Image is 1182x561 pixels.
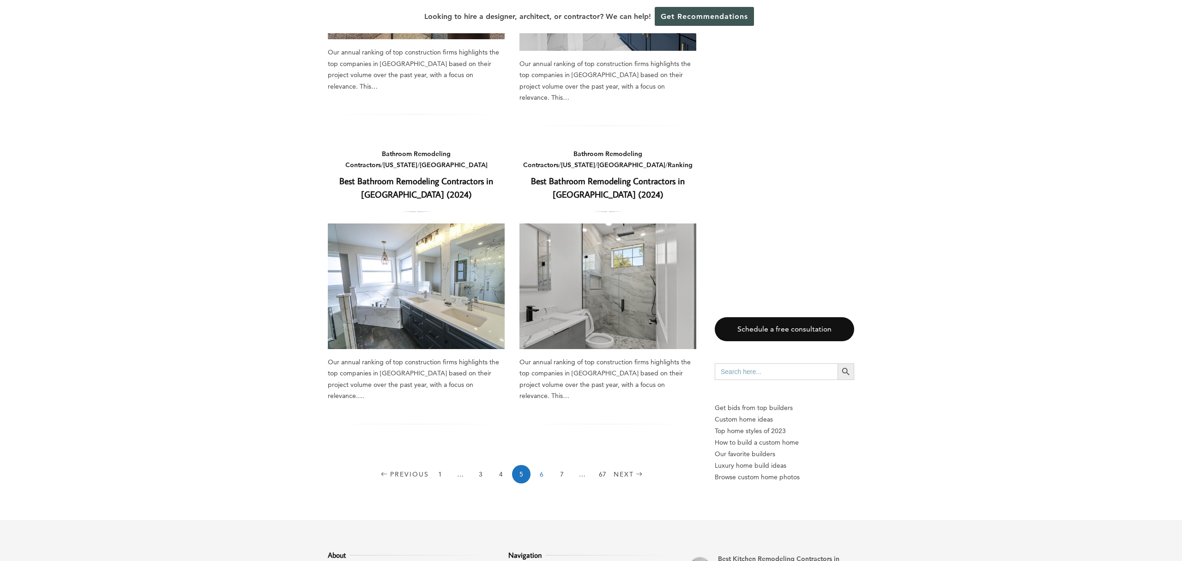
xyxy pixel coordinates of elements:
[328,148,505,171] div: / /
[523,150,642,169] a: Bathroom Remodeling Contractors
[532,465,551,483] a: 6
[715,448,854,460] a: Our favorite builders
[841,367,851,377] svg: Search
[492,465,510,483] a: 4
[431,465,449,483] a: 1
[383,161,417,169] a: [US_STATE]
[531,175,685,200] a: Best Bathroom Remodeling Contractors in [GEOGRAPHIC_DATA] (2024)
[339,175,493,200] a: Best Bathroom Remodeling Contractors in [GEOGRAPHIC_DATA] (2024)
[328,223,505,349] a: Best Bathroom Remodeling Contractors in [GEOGRAPHIC_DATA] (2024)
[519,356,696,402] div: Our annual ranking of top construction firms highlights the top companies in [GEOGRAPHIC_DATA] ba...
[715,402,854,414] p: Get bids from top builders
[614,465,645,483] a: Next
[379,465,429,483] a: Previous
[597,161,665,169] a: [GEOGRAPHIC_DATA]
[471,465,490,483] a: 3
[328,549,494,561] h3: About
[715,471,854,483] a: Browse custom home photos
[655,7,754,26] a: Get Recommendations
[715,425,854,437] a: Top home styles of 2023
[561,161,595,169] a: [US_STATE]
[328,356,505,402] div: Our annual ranking of top construction firms highlights the top companies in [GEOGRAPHIC_DATA] ba...
[553,465,571,483] a: 7
[715,317,854,342] a: Schedule a free consultation
[715,414,854,425] a: Custom home ideas
[328,47,505,92] div: Our annual ranking of top construction firms highlights the top companies in [GEOGRAPHIC_DATA] ba...
[508,549,674,561] h3: Navigation
[451,465,470,483] span: …
[715,363,838,380] input: Search here...
[519,148,696,171] div: / / /
[512,465,531,483] span: 5
[593,465,612,483] a: 67
[420,161,488,169] a: [GEOGRAPHIC_DATA]
[715,460,854,471] a: Luxury home build ideas
[519,223,696,349] a: Best Bathroom Remodeling Contractors in [GEOGRAPHIC_DATA] (2024)
[668,161,693,169] a: Ranking
[345,150,451,169] a: Bathroom Remodeling Contractors
[573,465,591,483] span: …
[519,58,696,103] div: Our annual ranking of top construction firms highlights the top companies in [GEOGRAPHIC_DATA] ba...
[715,437,854,448] a: How to build a custom home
